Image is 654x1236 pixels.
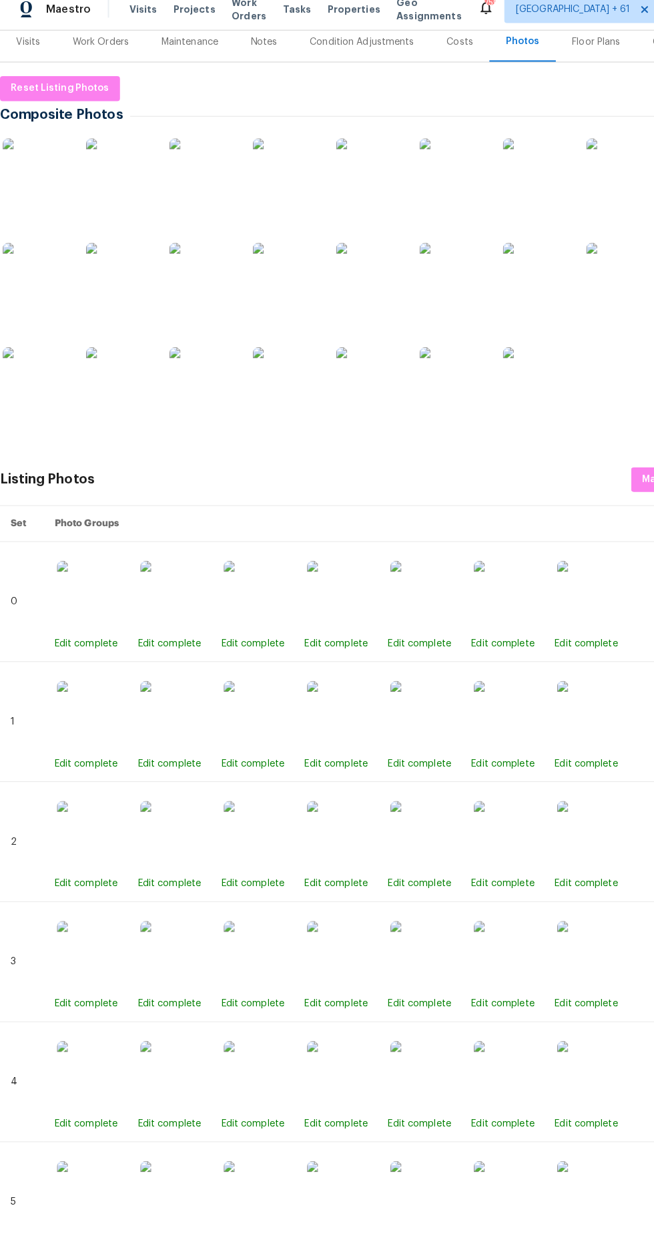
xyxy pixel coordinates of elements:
div: Edit complete [546,1112,608,1125]
div: Edit complete [300,757,362,771]
span: Geo Assignments [390,8,454,35]
div: Maintenance [159,47,215,60]
div: Edit complete [464,875,526,889]
span: Work Orders [228,8,262,35]
div: Edit complete [135,994,198,1007]
div: Edit complete [218,1112,280,1125]
div: Edit complete [382,639,444,652]
div: Edit complete [53,875,115,889]
div: Edit complete [382,757,444,771]
div: Edit complete [546,757,608,771]
div: Edit complete [135,639,198,652]
div: Edit complete [300,875,362,889]
div: 759 [477,8,486,21]
div: Condition Adjustments [305,47,408,60]
div: Notes [247,47,273,60]
div: Edit complete [53,994,115,1007]
span: Projects [171,15,212,28]
span: Tasks [278,17,306,26]
div: Edit complete [53,1112,115,1125]
div: Edit complete [464,994,526,1007]
div: Visits [16,47,39,60]
div: Edit complete [382,994,444,1007]
div: Edit complete [218,639,280,652]
span: Maestro [45,15,89,28]
div: Edit complete [218,994,280,1007]
div: Edit complete [546,639,608,652]
div: Edit complete [300,994,362,1007]
div: Edit complete [53,639,115,652]
div: Edit complete [300,639,362,652]
span: Reset Listing Photos [11,91,107,108]
div: Edit complete [53,757,115,771]
span: Visits [127,15,155,28]
span: [GEOGRAPHIC_DATA] + 61 [508,15,621,28]
div: Edit complete [382,875,444,889]
div: Edit complete [464,1112,526,1125]
div: Edit complete [464,757,526,771]
div: Edit complete [300,1112,362,1125]
div: Edit complete [382,1112,444,1125]
div: Edit complete [464,639,526,652]
span: Properties [322,15,374,28]
div: Edit complete [546,994,608,1007]
div: Photos [498,46,531,59]
div: Edit complete [218,757,280,771]
div: Edit complete [135,875,198,889]
div: Work Orders [71,47,127,60]
div: Edit complete [546,875,608,889]
div: Edit complete [135,1112,198,1125]
div: Costs [440,47,466,60]
div: Floor Plans [563,47,611,60]
div: Edit complete [218,875,280,889]
div: Edit complete [135,757,198,771]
